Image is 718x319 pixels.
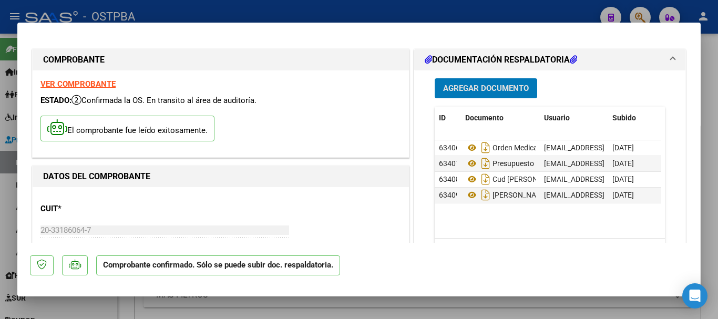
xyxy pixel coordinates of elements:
div: Open Intercom Messenger [682,283,707,308]
span: ID [439,114,446,122]
p: El comprobante fue leído exitosamente. [40,116,214,141]
span: 63406 [439,143,460,152]
span: Subido [612,114,636,122]
datatable-header-cell: Usuario [540,107,608,129]
h1: DOCUMENTACIÓN RESPALDATORIA [425,54,577,66]
span: [DATE] [612,159,634,168]
i: Descargar documento [479,187,493,203]
div: DOCUMENTACIÓN RESPALDATORIA [414,70,685,289]
span: Agregar Documento [443,84,529,94]
datatable-header-cell: Documento [461,107,540,129]
span: [DATE] [612,143,634,152]
span: ESTADO: [40,96,71,105]
span: Confirmada la OS. En transito al área de auditoría. [71,96,257,105]
i: Descargar documento [479,171,493,188]
button: Agregar Documento [435,78,537,98]
datatable-header-cell: ID [435,107,461,129]
datatable-header-cell: Subido [608,107,661,129]
span: Documento [465,114,504,122]
mat-expansion-panel-header: DOCUMENTACIÓN RESPALDATORIA [414,49,685,70]
strong: COMPROBANTE [43,55,105,65]
span: [PERSON_NAME] [465,191,549,199]
a: VER COMPROBANTE [40,79,116,89]
i: Descargar documento [479,155,493,172]
span: Orden Medica [PERSON_NAME] [465,143,596,152]
span: 63409 [439,191,460,199]
datatable-header-cell: Acción [661,107,713,129]
p: Comprobante confirmado. Sólo se puede subir doc. respaldatoria. [96,255,340,276]
span: Presupuesto [PERSON_NAME] [465,159,592,168]
span: [DATE] [612,191,634,199]
span: Usuario [544,114,570,122]
strong: DATOS DEL COMPROBANTE [43,171,150,181]
p: CUIT [40,203,149,215]
span: Cud [PERSON_NAME] [465,175,563,183]
div: 4 total [435,239,665,265]
i: Descargar documento [479,139,493,156]
span: 63408 [439,175,460,183]
span: [DATE] [612,175,634,183]
span: 63407 [439,159,460,168]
